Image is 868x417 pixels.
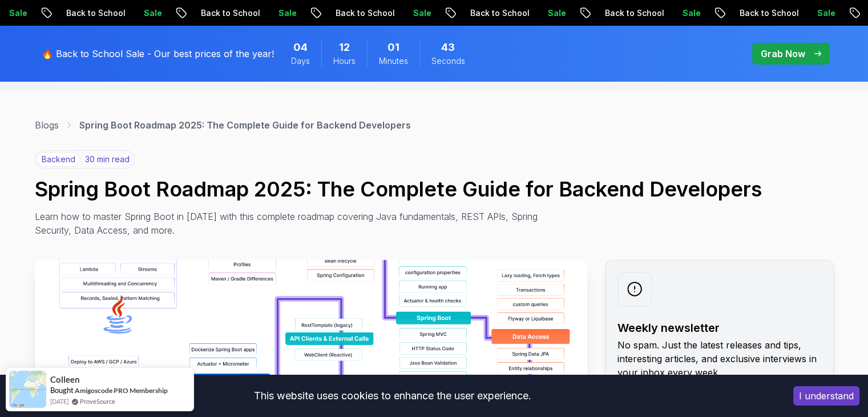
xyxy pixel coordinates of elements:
[761,47,805,61] p: Grab Now
[387,39,399,55] span: 1 Minutes
[320,7,398,19] p: Back to School
[50,386,74,395] span: Bought
[35,118,59,132] a: Blogs
[37,152,80,167] p: backend
[80,396,115,406] a: ProveSource
[50,375,80,384] span: Colleen
[85,154,130,165] p: 30 min read
[35,210,546,237] p: Learn how to master Spring Boot in [DATE] with this complete roadmap covering Java fundamentals, ...
[263,7,300,19] p: Sale
[9,383,776,408] div: This website uses cookies to enhance the user experience.
[128,7,165,19] p: Sale
[9,371,46,408] img: provesource social proof notification image
[291,55,310,67] span: Days
[802,7,838,19] p: Sale
[333,55,356,67] span: Hours
[431,55,465,67] span: Seconds
[293,39,308,55] span: 4 Days
[379,55,408,67] span: Minutes
[532,7,569,19] p: Sale
[667,7,704,19] p: Sale
[398,7,434,19] p: Sale
[590,7,667,19] p: Back to School
[617,338,822,379] p: No spam. Just the latest releases and tips, interesting articles, and exclusive interviews in you...
[51,7,128,19] p: Back to School
[455,7,532,19] p: Back to School
[42,47,274,61] p: 🔥 Back to School Sale - Our best prices of the year!
[339,39,350,55] span: 12 Hours
[185,7,263,19] p: Back to School
[50,396,68,406] span: [DATE]
[617,320,822,336] h2: Weekly newsletter
[35,178,834,201] h1: Spring Boot Roadmap 2025: The Complete Guide for Backend Developers
[793,386,859,406] button: Accept cookies
[75,386,168,395] a: Amigoscode PRO Membership
[441,39,455,55] span: 43 Seconds
[724,7,802,19] p: Back to School
[79,118,411,132] p: Spring Boot Roadmap 2025: The Complete Guide for Backend Developers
